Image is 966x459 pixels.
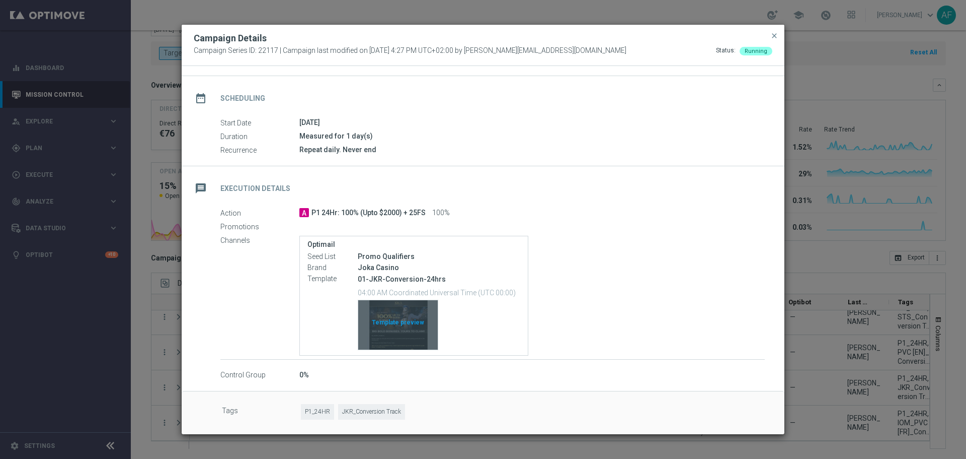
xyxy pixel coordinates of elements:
span: Campaign Series ID: 22117 | Campaign last modified on [DATE] 4:27 PM UTC+02:00 by [PERSON_NAME][E... [194,46,626,55]
div: 0% [299,370,765,380]
span: close [770,32,778,40]
label: Control Group [220,371,299,380]
label: Start Date [220,118,299,127]
p: 04:00 AM Coordinated Universal Time (UTC 00:00) [358,287,520,297]
label: Promotions [220,222,299,231]
p: 01-JKR-Conversion-24hrs [358,275,520,284]
div: Status: [716,46,736,55]
h2: Scheduling [220,94,265,103]
div: Promo Qualifiers [358,251,520,261]
label: Action [220,209,299,218]
span: P1_24HR [301,404,334,420]
label: Template [307,275,358,284]
label: Channels [220,236,299,245]
span: 100% [432,209,450,218]
label: Brand [307,264,358,273]
div: Joka Casino [358,263,520,273]
span: Running [745,48,767,54]
div: Repeat daily. Never end [299,145,765,155]
label: Seed List [307,252,358,261]
div: Measured for 1 day(s) [299,131,765,141]
div: Template preview [358,300,438,350]
colored-tag: Running [740,46,772,54]
span: P1 24Hr: 100% (Upto $2000) + 25FS [311,209,426,218]
div: [DATE] [299,117,765,127]
h2: Execution Details [220,184,290,193]
label: Duration [220,132,299,141]
label: Recurrence [220,146,299,155]
label: Tags [222,404,301,420]
label: Optimail [307,240,520,249]
span: A [299,208,309,217]
button: Template preview [358,300,438,350]
h2: Campaign Details [194,32,267,44]
span: JKR_Conversion Track [338,404,405,420]
i: date_range [192,89,210,107]
i: message [192,179,210,198]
